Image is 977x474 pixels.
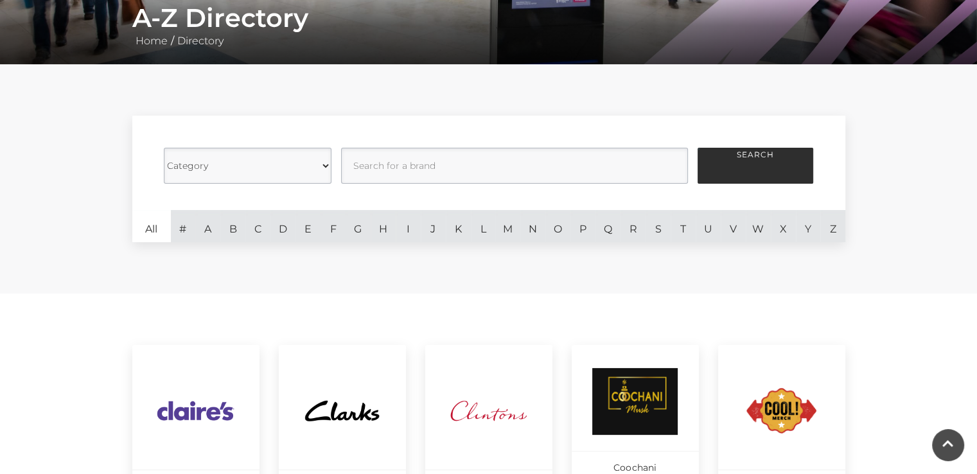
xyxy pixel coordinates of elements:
a: Y [796,210,821,242]
input: Search for a brand [341,148,688,184]
a: Q [595,210,621,242]
a: V [721,210,746,242]
a: All [132,210,171,242]
a: B [220,210,245,242]
button: Search [698,148,813,184]
a: R [621,210,646,242]
a: O [545,210,570,242]
a: W [746,210,771,242]
a: E [295,210,321,242]
a: S [646,210,671,242]
a: # [171,210,196,242]
a: D [270,210,295,242]
a: H [371,210,396,242]
a: M [495,210,520,242]
a: J [421,210,446,242]
a: I [396,210,421,242]
a: T [671,210,696,242]
a: F [321,210,346,242]
a: Directory [174,35,227,47]
a: P [570,210,595,242]
a: C [245,210,270,242]
a: K [446,210,471,242]
a: A [195,210,220,242]
a: Z [820,210,845,242]
h1: A-Z Directory [132,3,845,33]
a: Home [132,35,171,47]
a: N [520,210,545,242]
a: X [771,210,796,242]
a: G [346,210,371,242]
a: U [696,210,721,242]
a: L [471,210,496,242]
div: / [123,3,855,49]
